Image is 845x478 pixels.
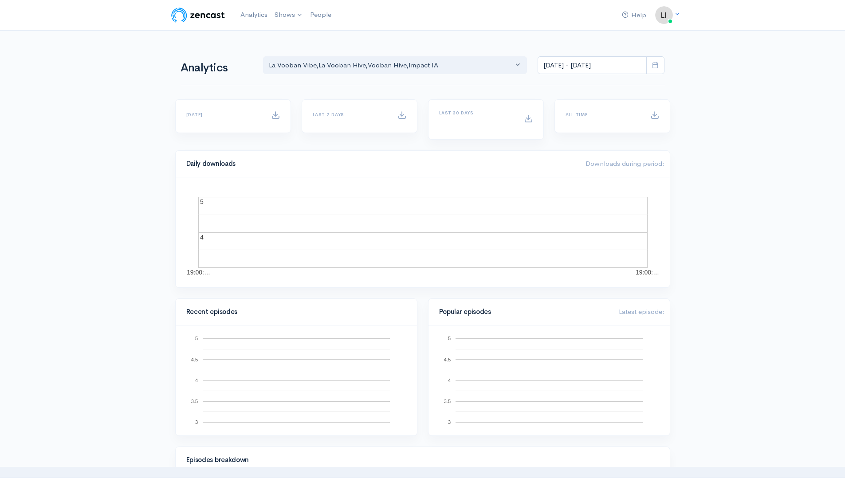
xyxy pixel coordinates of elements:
a: Shows [271,5,307,25]
h4: Recent episodes [186,308,401,316]
text: 4 [195,378,197,383]
a: People [307,5,335,24]
text: 4 [448,378,450,383]
img: ZenCast Logo [170,6,226,24]
a: Help [618,6,650,25]
div: La Vooban Vibe , La Vooban Hive , Vooban Hive , Impact IA [269,60,514,71]
h4: Episodes breakdown [186,456,654,464]
h6: All time [566,112,640,117]
text: 4.5 [444,357,450,362]
img: ... [655,6,673,24]
h4: Popular episodes [439,308,608,316]
text: 19:00:… [187,269,210,276]
h6: Last 30 days [439,110,513,115]
text: 3.5 [444,399,450,404]
text: 4 [200,234,204,241]
svg: A chart. [439,336,659,425]
h6: [DATE] [186,112,260,117]
text: 5 [195,336,197,341]
text: 19:00:… [636,269,659,276]
button: La Vooban Vibe, La Vooban Hive, Vooban Hive, Impact IA [263,56,527,74]
text: 5 [448,336,450,341]
text: 5 [200,198,204,205]
svg: A chart. [186,188,659,277]
text: 3.5 [191,399,197,404]
h1: Analytics [181,62,252,74]
svg: A chart. [186,336,406,425]
h4: Daily downloads [186,160,575,168]
input: analytics date range selector [538,56,647,74]
a: Analytics [237,5,271,24]
text: 3 [448,419,450,425]
text: 4.5 [191,357,197,362]
h6: Last 7 days [313,112,387,117]
span: Downloads during period: [586,159,664,168]
span: Latest episode: [619,307,664,316]
text: 3 [195,419,197,425]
